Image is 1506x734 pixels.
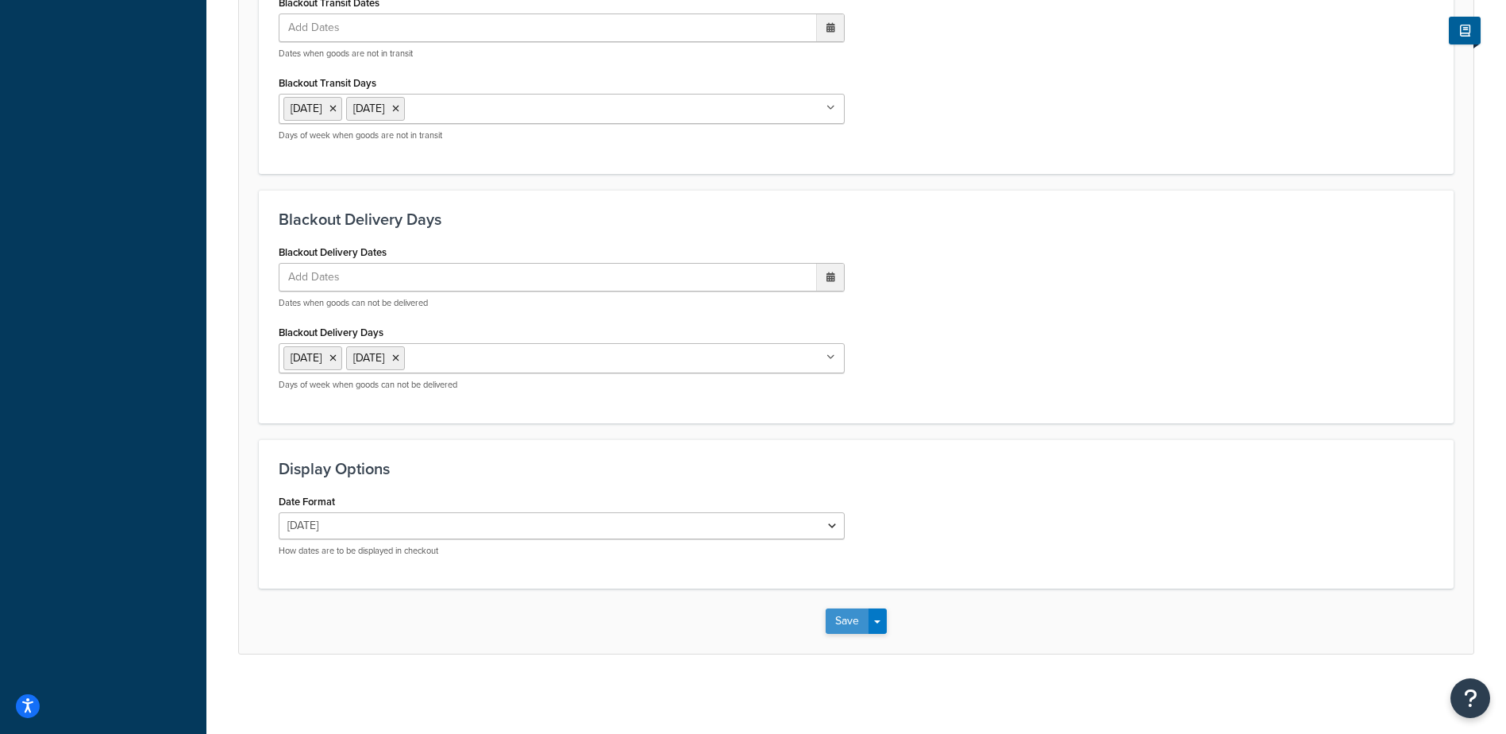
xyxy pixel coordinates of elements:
p: Dates when goods can not be delivered [279,297,845,309]
label: Date Format [279,496,335,508]
h3: Display Options [279,460,1434,477]
span: Add Dates [283,14,360,41]
label: Blackout Delivery Days [279,326,383,338]
label: Blackout Delivery Dates [279,246,387,258]
p: Dates when goods are not in transit [279,48,845,60]
button: Open Resource Center [1450,678,1490,718]
span: [DATE] [291,350,322,366]
button: Save [826,608,869,634]
span: Add Dates [283,264,360,291]
p: Days of week when goods can not be delivered [279,379,845,391]
button: Show Help Docs [1449,17,1481,44]
label: Blackout Transit Days [279,77,376,89]
span: [DATE] [353,100,384,117]
p: Days of week when goods are not in transit [279,129,845,141]
p: How dates are to be displayed in checkout [279,545,845,557]
h3: Blackout Delivery Days [279,211,1434,228]
span: [DATE] [291,100,322,117]
span: [DATE] [353,350,384,366]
